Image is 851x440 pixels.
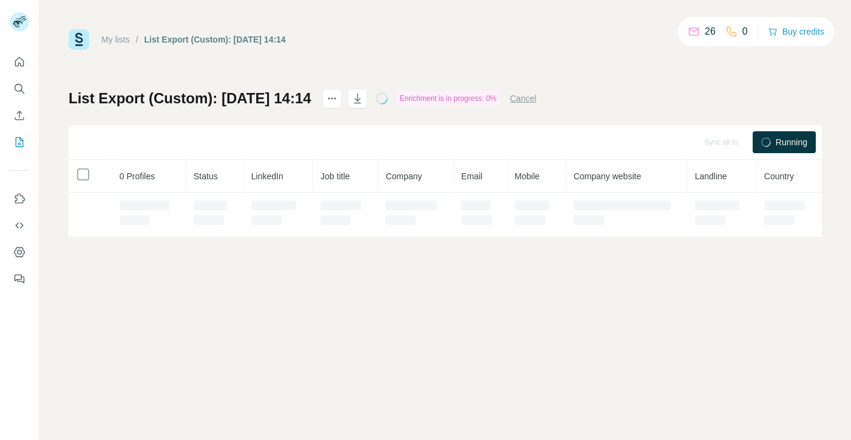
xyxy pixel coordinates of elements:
[768,23,824,40] button: Buy credits
[385,171,422,181] span: Company
[194,171,218,181] span: Status
[69,29,89,50] img: Surfe Logo
[461,171,483,181] span: Email
[515,171,540,181] span: Mobile
[320,171,350,181] span: Job title
[251,171,283,181] span: LinkedIn
[10,241,29,263] button: Dashboard
[10,131,29,153] button: My lists
[574,171,641,181] span: Company website
[10,215,29,236] button: Use Surfe API
[136,33,138,46] li: /
[705,24,716,39] p: 26
[695,171,727,181] span: Landline
[120,171,155,181] span: 0 Profiles
[764,171,794,181] span: Country
[10,51,29,73] button: Quick start
[10,268,29,290] button: Feedback
[776,136,807,148] span: Running
[101,35,130,44] a: My lists
[322,89,342,108] button: actions
[10,188,29,210] button: Use Surfe on LinkedIn
[10,105,29,126] button: Enrich CSV
[144,33,286,46] div: List Export (Custom): [DATE] 14:14
[10,78,29,100] button: Search
[510,92,537,105] button: Cancel
[69,89,311,108] h1: List Export (Custom): [DATE] 14:14
[396,91,500,106] div: Enrichment is in progress: 0%
[742,24,748,39] p: 0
